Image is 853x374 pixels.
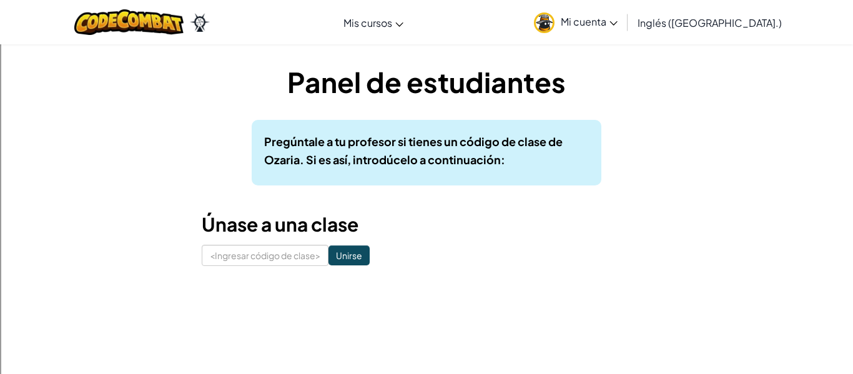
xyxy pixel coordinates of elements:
font: Mis cursos [343,16,392,29]
a: Mi cuenta [528,2,624,42]
img: avatar [534,12,555,33]
font: Mi cuenta [561,15,606,28]
a: Mis cursos [337,6,410,39]
img: Ozaria [190,13,210,32]
font: Inglés ([GEOGRAPHIC_DATA].) [638,16,782,29]
img: Logotipo de CodeCombat [74,9,184,35]
a: Inglés ([GEOGRAPHIC_DATA].) [631,6,788,39]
